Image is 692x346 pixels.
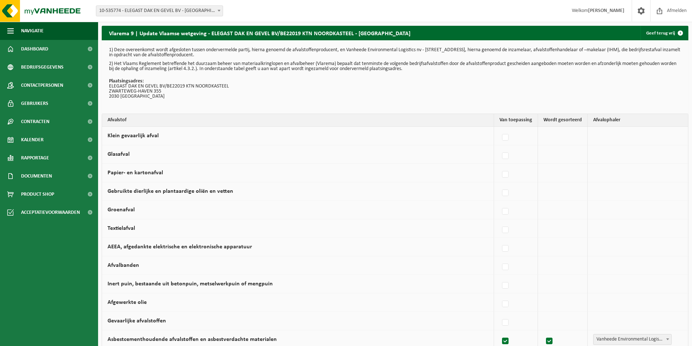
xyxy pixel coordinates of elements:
[21,131,44,149] span: Kalender
[102,114,494,127] th: Afvalstof
[21,58,64,76] span: Bedrijfsgegevens
[109,79,681,99] p: ELEGAST DAK EN GEVEL BV/BE22019 KTN NOORDKASTEEL ZWARTEWEG-HAVEN 355 2030 [GEOGRAPHIC_DATA]
[108,337,277,342] label: Asbestcementhoudende afvalstoffen en asbestverdachte materialen
[21,167,52,185] span: Documenten
[21,203,80,221] span: Acceptatievoorwaarden
[21,76,63,94] span: Contactpersonen
[108,262,139,268] label: Afvalbanden
[96,6,223,16] span: 10-535774 - ELEGAST DAK EN GEVEL BV - BELFELD
[108,300,147,305] label: Afgewerkte olie
[588,114,688,127] th: Afvalophaler
[108,133,159,139] label: Klein gevaarlijk afval
[21,185,54,203] span: Product Shop
[108,318,166,324] label: Gevaarlijke afvalstoffen
[108,207,135,213] label: Groenafval
[588,8,624,13] strong: [PERSON_NAME]
[21,94,48,113] span: Gebruikers
[21,149,49,167] span: Rapportage
[96,5,223,16] span: 10-535774 - ELEGAST DAK EN GEVEL BV - BELFELD
[108,244,252,250] label: AEEA, afgedankte elektrische en elektronische apparatuur
[108,225,135,231] label: Textielafval
[108,170,163,176] label: Papier- en kartonafval
[21,113,49,131] span: Contracten
[109,61,681,72] p: 2) Het Vlaams Reglement betreffende het duurzaam beheer van materiaalkringlopen en afvalbeheer (V...
[108,281,273,287] label: Inert puin, bestaande uit betonpuin, metselwerkpuin of mengpuin
[21,40,48,58] span: Dashboard
[594,334,671,345] span: Vanheede Environmental Logistics
[108,151,130,157] label: Glasafval
[108,188,233,194] label: Gebruikte dierlijke en plantaardige oliën en vetten
[109,48,681,58] p: 1) Deze overeenkomst wordt afgesloten tussen ondervermelde partij, hierna genoemd de afvalstoffen...
[538,114,588,127] th: Wordt gesorteerd
[109,78,144,84] strong: Plaatsingsadres:
[21,22,44,40] span: Navigatie
[640,26,688,40] a: Geef terug vrij
[494,114,538,127] th: Van toepassing
[102,26,418,40] h2: Vlarema 9 | Update Vlaamse wetgeving - ELEGAST DAK EN GEVEL BV/BE22019 KTN NOORDKASTEEL - [GEOGRA...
